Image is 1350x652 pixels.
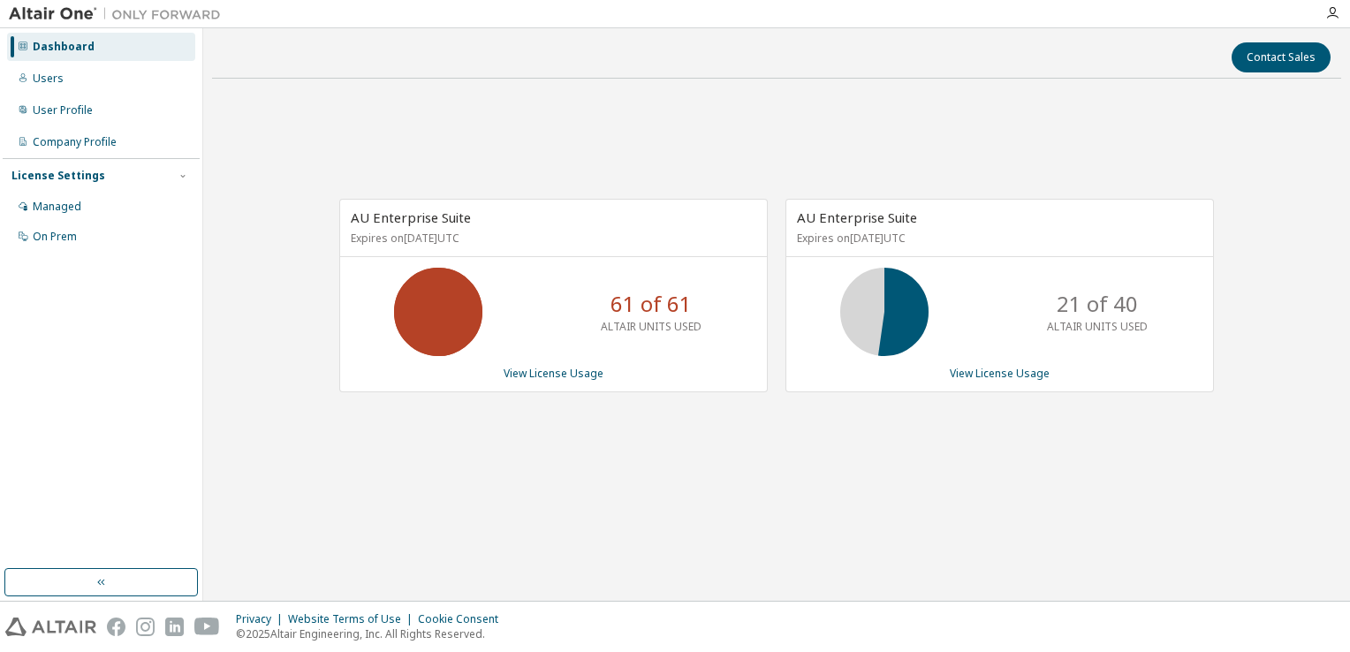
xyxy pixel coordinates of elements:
[33,200,81,214] div: Managed
[194,618,220,636] img: youtube.svg
[797,208,917,226] span: AU Enterprise Suite
[797,231,1198,246] p: Expires on [DATE] UTC
[107,618,125,636] img: facebook.svg
[601,319,702,334] p: ALTAIR UNITS USED
[950,366,1050,381] a: View License Usage
[611,289,692,319] p: 61 of 61
[33,103,93,118] div: User Profile
[136,618,155,636] img: instagram.svg
[33,40,95,54] div: Dashboard
[5,618,96,636] img: altair_logo.svg
[351,208,471,226] span: AU Enterprise Suite
[351,231,752,246] p: Expires on [DATE] UTC
[33,230,77,244] div: On Prem
[165,618,184,636] img: linkedin.svg
[33,72,64,86] div: Users
[418,612,509,626] div: Cookie Consent
[236,626,509,641] p: © 2025 Altair Engineering, Inc. All Rights Reserved.
[1057,289,1138,319] p: 21 of 40
[1232,42,1331,72] button: Contact Sales
[288,612,418,626] div: Website Terms of Use
[236,612,288,626] div: Privacy
[11,169,105,183] div: License Settings
[33,135,117,149] div: Company Profile
[504,366,603,381] a: View License Usage
[1047,319,1148,334] p: ALTAIR UNITS USED
[9,5,230,23] img: Altair One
